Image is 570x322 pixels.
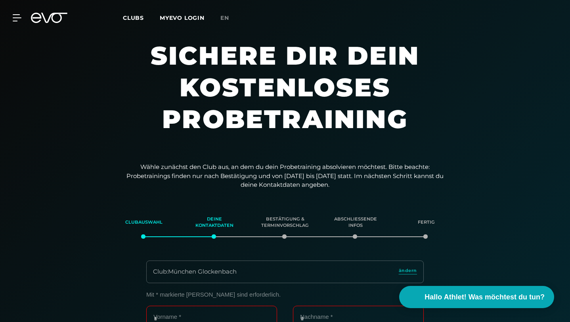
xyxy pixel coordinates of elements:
div: Abschließende Infos [330,212,381,233]
a: ändern [399,267,417,276]
h1: Sichere dir dein kostenloses Probetraining [103,40,467,151]
button: Hallo Athlet! Was möchtest du tun? [399,286,554,308]
span: Hallo Athlet! Was möchtest du tun? [425,292,545,303]
div: Clubauswahl [119,212,169,233]
div: Deine Kontaktdaten [189,212,240,233]
span: ändern [399,267,417,274]
a: Clubs [123,14,160,21]
p: Wähle zunächst den Club aus, an dem du dein Probetraining absolvieren möchtest. Bitte beachte: Pr... [126,163,444,190]
a: MYEVO LOGIN [160,14,205,21]
a: en [220,13,239,23]
p: Mit * markierte [PERSON_NAME] sind erforderlich. [146,291,424,298]
span: Clubs [123,14,144,21]
span: en [220,14,229,21]
div: Bestätigung & Terminvorschlag [260,212,310,233]
div: Fertig [401,212,451,233]
div: Club : München Glockenbach [153,267,237,276]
